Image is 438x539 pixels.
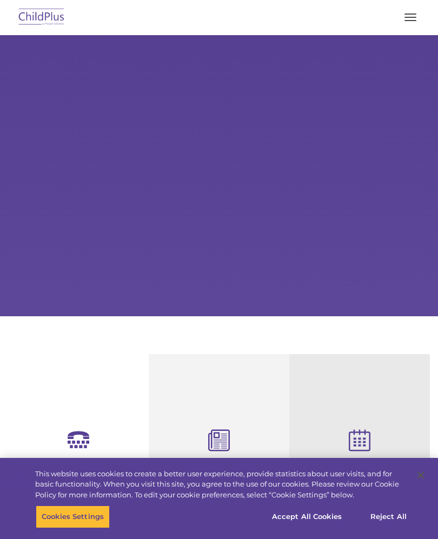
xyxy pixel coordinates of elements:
div: This website uses cookies to create a better user experience, provide statistics about user visit... [35,469,408,501]
button: Close [409,463,433,487]
button: Cookies Settings [36,505,110,528]
button: Reject All [355,505,422,528]
img: ChildPlus by Procare Solutions [16,5,67,30]
button: Accept All Cookies [266,505,348,528]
